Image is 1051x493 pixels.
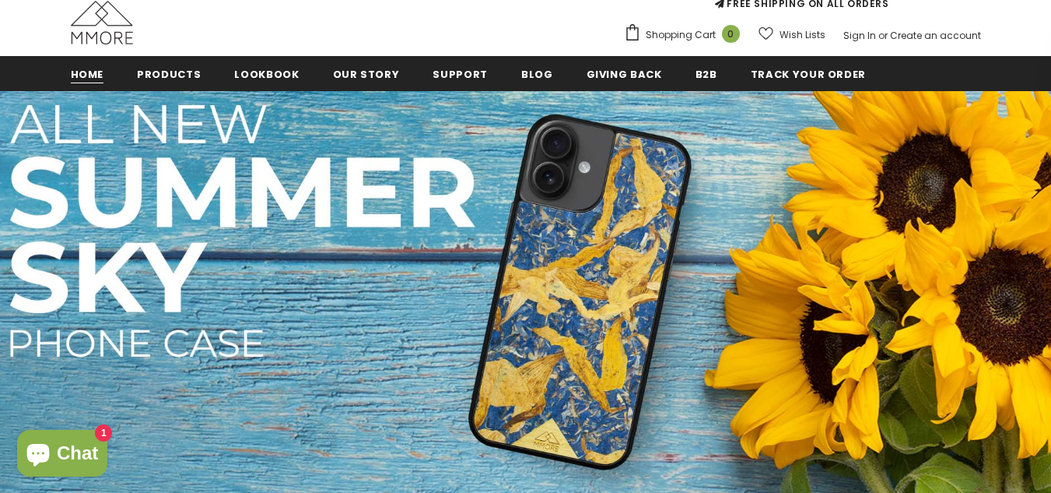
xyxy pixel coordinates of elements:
[751,56,866,91] a: Track your order
[71,67,104,82] span: Home
[333,56,400,91] a: Our Story
[234,56,299,91] a: Lookbook
[12,430,112,481] inbox-online-store-chat: Shopify online store chat
[521,67,553,82] span: Blog
[71,1,133,44] img: MMORE Cases
[722,25,740,43] span: 0
[758,21,825,48] a: Wish Lists
[624,23,748,47] a: Shopping Cart 0
[71,56,104,91] a: Home
[587,56,662,91] a: Giving back
[779,27,825,43] span: Wish Lists
[234,67,299,82] span: Lookbook
[890,29,981,42] a: Create an account
[137,56,201,91] a: Products
[695,67,717,82] span: B2B
[878,29,888,42] span: or
[695,56,717,91] a: B2B
[646,27,716,43] span: Shopping Cart
[333,67,400,82] span: Our Story
[843,29,876,42] a: Sign In
[751,67,866,82] span: Track your order
[433,67,488,82] span: support
[433,56,488,91] a: support
[521,56,553,91] a: Blog
[137,67,201,82] span: Products
[587,67,662,82] span: Giving back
